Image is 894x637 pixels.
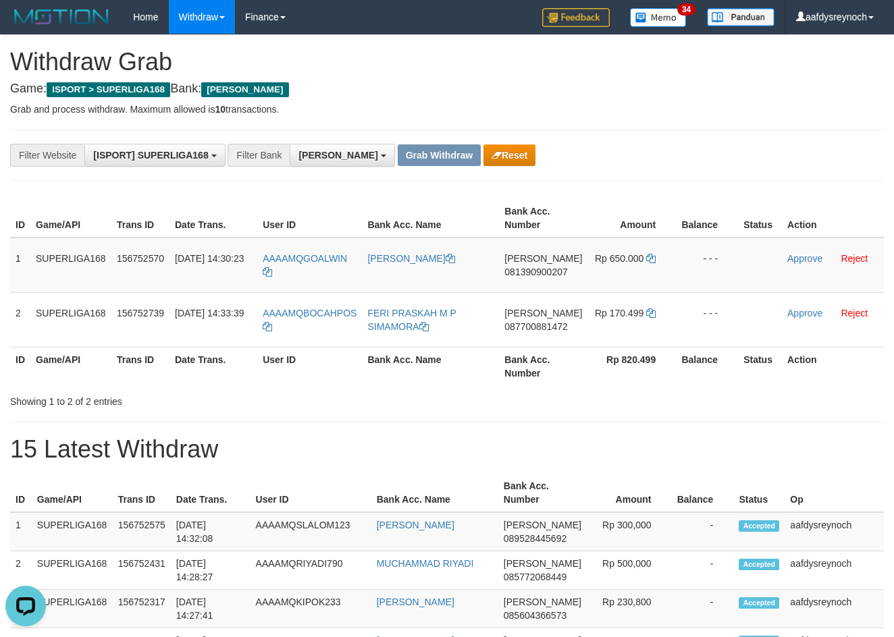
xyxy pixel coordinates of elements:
th: Status [733,474,785,512]
th: Balance [676,347,738,385]
a: Approve [787,308,822,318]
button: [ISPORT] SUPERLIGA168 [84,144,225,167]
a: Reject [841,253,868,264]
td: 156752317 [113,590,171,628]
span: Accepted [739,559,779,570]
a: Copy 650000 to clipboard [646,253,656,264]
td: SUPERLIGA168 [32,512,113,551]
td: Rp 230,800 [587,590,672,628]
th: Game/API [32,474,113,512]
td: AAAAMQSLALOM123 [251,512,371,551]
strong: 10 [215,104,226,115]
th: Date Trans. [169,347,257,385]
button: Open LiveChat chat widget [5,5,46,46]
th: Trans ID [111,199,169,238]
span: [PERSON_NAME] [504,558,581,569]
th: Date Trans. [169,199,257,238]
td: aafdysreynoch [785,512,884,551]
td: - [672,551,734,590]
td: Rp 300,000 [587,512,672,551]
a: AAAAMQBOCAHPOS [263,308,357,332]
span: [DATE] 14:30:23 [175,253,244,264]
th: Bank Acc. Number [499,347,587,385]
span: Copy 089528445692 to clipboard [504,533,567,544]
span: Rp 170.499 [595,308,643,318]
td: SUPERLIGA168 [30,238,111,293]
span: [DATE] 14:33:39 [175,308,244,318]
img: panduan.png [707,8,774,26]
button: [PERSON_NAME] [290,144,394,167]
h4: Game: Bank: [10,82,884,96]
td: aafdysreynoch [785,551,884,590]
th: ID [10,199,30,238]
th: Trans ID [111,347,169,385]
span: [PERSON_NAME] [504,308,582,318]
th: Action [782,347,884,385]
span: ISPORT > SUPERLIGA168 [47,82,170,97]
a: [PERSON_NAME] [377,520,454,530]
th: Game/API [30,199,111,238]
th: Game/API [30,347,111,385]
td: SUPERLIGA168 [32,551,113,590]
td: [DATE] 14:27:41 [171,590,251,628]
span: AAAAMQGOALWIN [263,253,347,264]
td: 156752431 [113,551,171,590]
a: Approve [787,253,822,264]
td: 156752575 [113,512,171,551]
span: [ISPORT] SUPERLIGA168 [93,150,208,161]
span: Copy 085604366573 to clipboard [504,610,567,621]
td: SUPERLIGA168 [32,590,113,628]
span: [PERSON_NAME] [298,150,377,161]
td: 1 [10,238,30,293]
th: ID [10,347,30,385]
span: Accepted [739,597,779,609]
td: SUPERLIGA168 [30,292,111,347]
td: [DATE] 14:28:27 [171,551,251,590]
span: [PERSON_NAME] [504,520,581,530]
span: Copy 085772068449 to clipboard [504,572,567,582]
td: AAAAMQRIYADI790 [251,551,371,590]
span: Accepted [739,520,779,532]
button: Grab Withdraw [398,144,481,166]
img: Feedback.jpg [542,8,610,27]
th: User ID [257,199,362,238]
span: Copy 081390900207 to clipboard [504,267,567,277]
img: MOTION_logo.png [10,7,113,27]
td: aafdysreynoch [785,590,884,628]
span: 156752570 [117,253,164,264]
span: Rp 650.000 [595,253,643,264]
img: Button%20Memo.svg [630,8,687,27]
td: - - - [676,292,738,347]
span: Copy 087700881472 to clipboard [504,321,567,332]
div: Showing 1 to 2 of 2 entries [10,389,363,408]
td: 2 [10,551,32,590]
th: Balance [672,474,734,512]
th: Bank Acc. Number [499,199,587,238]
p: Grab and process withdraw. Maximum allowed is transactions. [10,103,884,116]
th: Status [738,347,782,385]
a: Copy 170499 to clipboard [646,308,656,318]
th: Trans ID [113,474,171,512]
span: 156752739 [117,308,164,318]
th: User ID [251,474,371,512]
div: Filter Website [10,144,84,167]
th: Action [782,199,884,238]
h1: Withdraw Grab [10,49,884,76]
span: 34 [677,3,695,16]
th: Bank Acc. Number [498,474,587,512]
th: Rp 820.499 [587,347,676,385]
a: AAAAMQGOALWIN [263,253,347,277]
a: [PERSON_NAME] [367,253,454,264]
th: Status [738,199,782,238]
span: [PERSON_NAME] [504,253,582,264]
th: Bank Acc. Name [362,199,499,238]
td: Rp 500,000 [587,551,672,590]
a: FERI PRASKAH M P SIMAMORA [367,308,456,332]
a: MUCHAMMAD RIYADI [377,558,474,569]
th: Amount [587,199,676,238]
td: - - - [676,238,738,293]
th: User ID [257,347,362,385]
th: Balance [676,199,738,238]
th: Date Trans. [171,474,251,512]
th: Amount [587,474,672,512]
